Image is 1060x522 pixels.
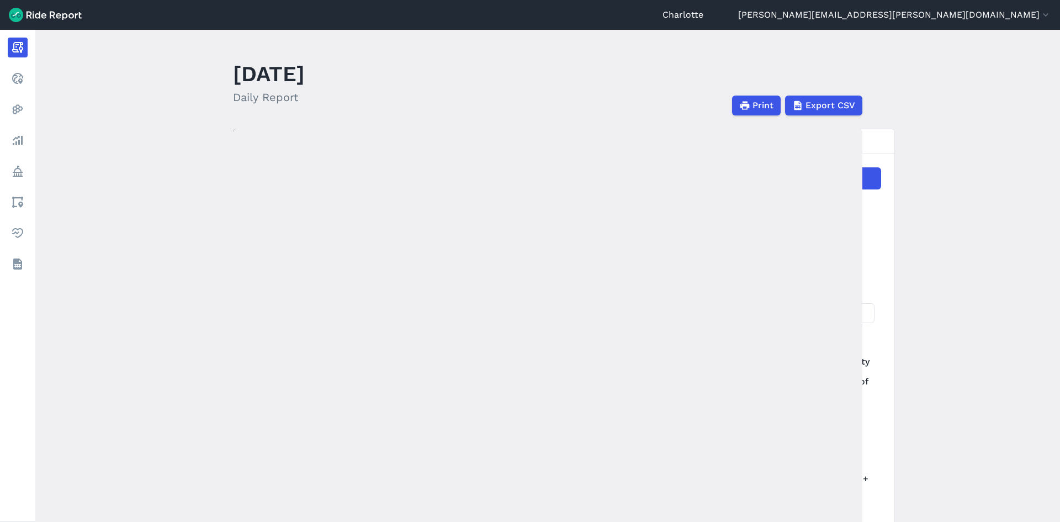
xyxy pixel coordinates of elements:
[752,99,773,112] span: Print
[785,96,862,115] button: Export CSV
[8,254,28,274] a: Datasets
[8,68,28,88] a: Realtime
[8,130,28,150] a: Analyze
[662,8,703,22] a: Charlotte
[732,96,781,115] button: Print
[8,223,28,243] a: Health
[8,38,28,57] a: Report
[233,89,305,106] h2: Daily Report
[738,8,1051,22] button: [PERSON_NAME][EMAIL_ADDRESS][PERSON_NAME][DOMAIN_NAME]
[8,99,28,119] a: Heatmaps
[9,8,82,22] img: Ride Report
[8,161,28,181] a: Policy
[805,99,855,112] span: Export CSV
[8,192,28,212] a: Areas
[233,59,305,89] h1: [DATE]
